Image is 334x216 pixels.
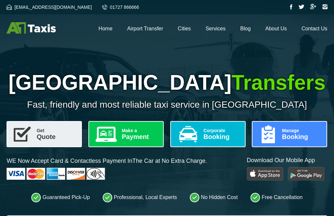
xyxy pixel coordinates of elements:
[322,4,327,9] img: Instagram
[204,128,240,133] span: Corporate
[310,4,316,9] img: Google Plus
[127,26,163,31] a: Airport Transfer
[7,100,327,110] p: Fast, friendly and most reliable taxi service in [GEOGRAPHIC_DATA]
[205,26,225,31] a: Services
[266,26,287,31] a: About Us
[247,156,327,164] p: Download Our Mobile App
[288,167,324,180] img: Google Play
[31,193,90,202] li: Guaranteed Pick-Up
[178,26,191,31] a: Cities
[99,26,113,31] a: Home
[252,121,327,147] a: ManageBooking
[7,157,207,165] p: WE Now Accept Card & Contactless Payment In
[240,26,251,31] a: Blog
[7,22,56,34] img: A1 Taxis St Albans LTD
[7,168,105,180] img: Cards
[170,121,246,147] a: CorporateBooking
[298,5,304,9] img: Twitter
[88,121,164,147] a: Make aPayment
[7,5,92,10] a: [EMAIL_ADDRESS][DOMAIN_NAME]
[37,128,76,133] span: Get
[122,128,158,133] span: Make a
[247,167,283,180] img: Play Store
[301,26,327,31] a: Contact Us
[190,193,238,202] li: No Hidden Cost
[7,121,82,147] a: GetQuote
[282,128,321,133] span: Manage
[290,4,293,9] img: Facebook
[102,5,139,10] a: 01727 866666
[132,158,207,164] span: The Car at No Extra Charge.
[232,71,326,94] span: Transfers
[103,193,177,202] li: Professional, Local Experts
[7,70,327,95] h1: [GEOGRAPHIC_DATA]
[250,193,302,202] li: Free Cancellation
